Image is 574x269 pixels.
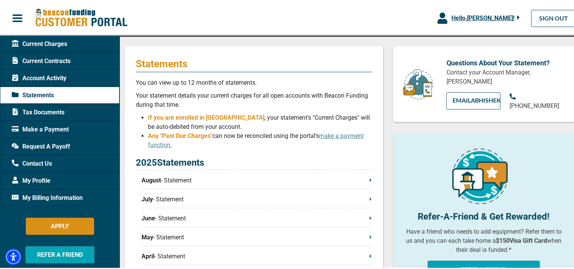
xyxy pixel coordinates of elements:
img: Beacon Funding Customer Portal Logo [35,7,127,27]
a: [PHONE_NUMBER] [510,91,563,109]
span: June [142,213,155,222]
span: Tax Documents [12,107,64,116]
p: Contact your Account Manager, [PERSON_NAME] [446,67,563,85]
span: Statements [12,90,54,99]
button: REFER A FRIEND [25,245,94,262]
span: Hello, [PERSON_NAME] ! [451,13,514,21]
p: Statements [136,57,372,69]
span: If you are enrolled in [GEOGRAPHIC_DATA] [148,113,264,120]
span: My Billing Information [12,192,83,201]
p: Questions About Your Statement? [446,57,563,67]
span: Current Charges [12,38,67,47]
span: can now be reconciled using the portal's [148,131,364,147]
span: May [142,232,153,241]
p: Refer-A-Friend & Get Rewarded! [404,209,563,222]
p: You can view up to 12 months of statements. [136,77,372,86]
p: 2025 Statements [136,155,372,169]
img: customer-service.png [401,67,435,99]
span: Make a Payment [12,124,69,133]
p: - Statement [142,213,372,222]
button: APPLY [26,217,94,234]
span: July [142,194,153,203]
p: Your statement details your current charges for all open accounts with Beacon Funding during that... [136,90,372,108]
span: Request A Payoff [12,141,70,150]
span: Current Contracts [12,55,71,65]
p: - Statement [142,175,372,184]
span: Contact Us [12,158,52,167]
p: - Statement [142,251,372,260]
img: refer-a-friend-icon.png [452,147,508,203]
span: August [142,175,161,184]
p: Have a friend who needs to add equipment? Refer them to us and you can each take home a when thei... [404,226,563,253]
b: $150 Visa Gift Card [496,236,547,243]
span: My Profile [12,175,50,184]
p: - Statement [142,232,372,241]
span: April [142,251,154,260]
div: Accessibility Menu [5,247,22,264]
a: EMAILAbhishek [446,91,500,108]
span: Any "Past Due Charges" [148,131,212,138]
p: - Statement [142,194,372,203]
span: [PHONE_NUMBER] [510,101,559,108]
span: Account Activity [12,73,66,82]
